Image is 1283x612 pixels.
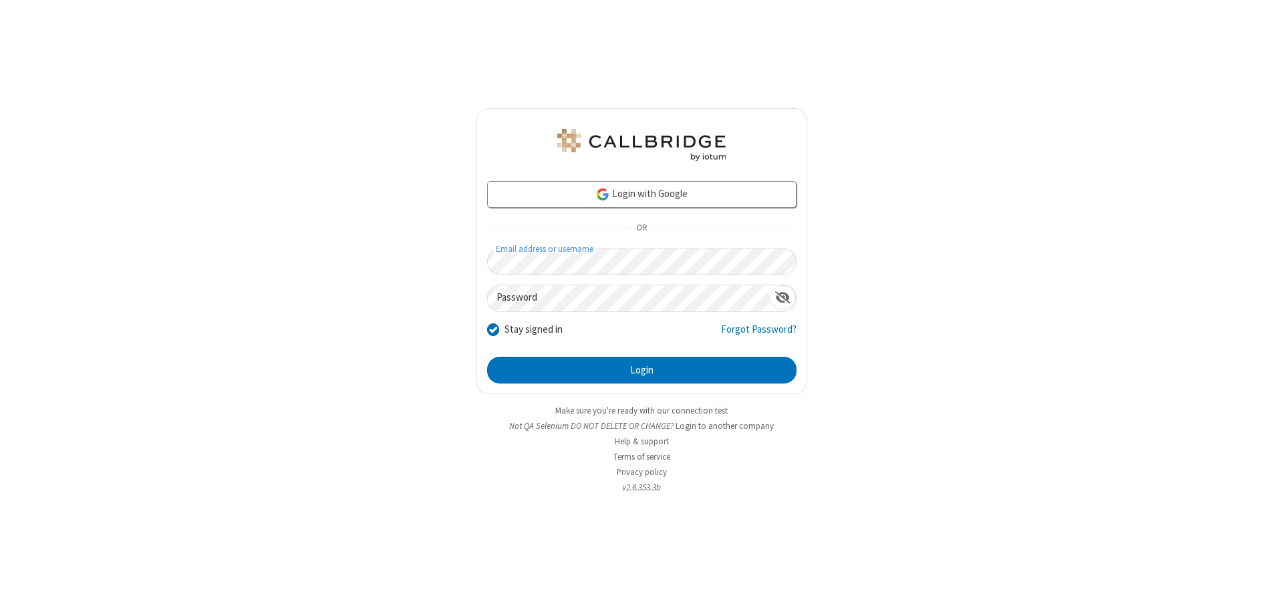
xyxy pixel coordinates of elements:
button: Login [487,357,797,384]
a: Privacy policy [617,466,667,478]
a: Login with Google [487,181,797,208]
span: OR [631,219,652,238]
input: Password [488,285,770,311]
li: v2.6.353.3b [476,481,807,494]
a: Make sure you're ready with our connection test [555,405,728,416]
a: Terms of service [613,451,670,462]
img: QA Selenium DO NOT DELETE OR CHANGE [555,129,728,161]
img: google-icon.png [595,187,610,202]
a: Forgot Password? [721,322,797,347]
button: Login to another company [676,420,774,432]
input: Email address or username [487,249,797,275]
li: Not QA Selenium DO NOT DELETE OR CHANGE? [476,420,807,432]
div: Show password [770,285,796,310]
label: Stay signed in [505,322,563,337]
a: Help & support [615,436,669,447]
